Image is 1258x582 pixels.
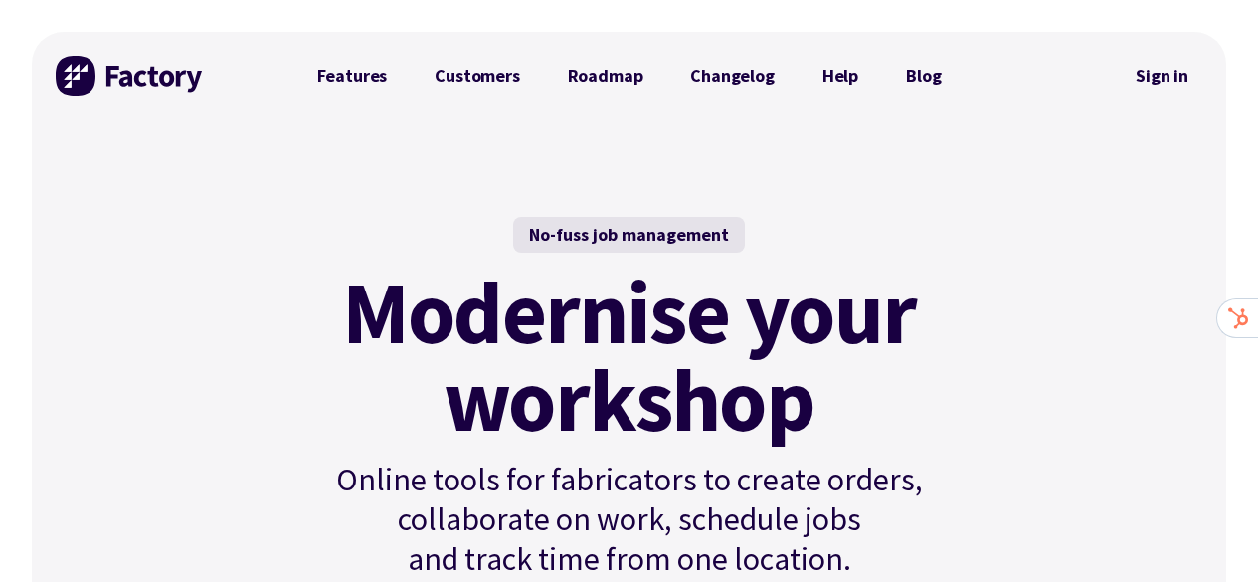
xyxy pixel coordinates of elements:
a: Changelog [666,56,798,96]
p: Online tools for fabricators to create orders, collaborate on work, schedule jobs and track time ... [293,460,966,579]
nav: Secondary Navigation [1122,53,1202,98]
a: Help [799,56,882,96]
a: Roadmap [544,56,667,96]
nav: Primary Navigation [293,56,966,96]
div: No-fuss job management [513,217,745,253]
a: Blog [882,56,965,96]
a: Sign in [1122,53,1202,98]
a: Features [293,56,412,96]
img: Factory [56,56,205,96]
a: Customers [411,56,543,96]
mark: Modernise your workshop [342,269,916,444]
